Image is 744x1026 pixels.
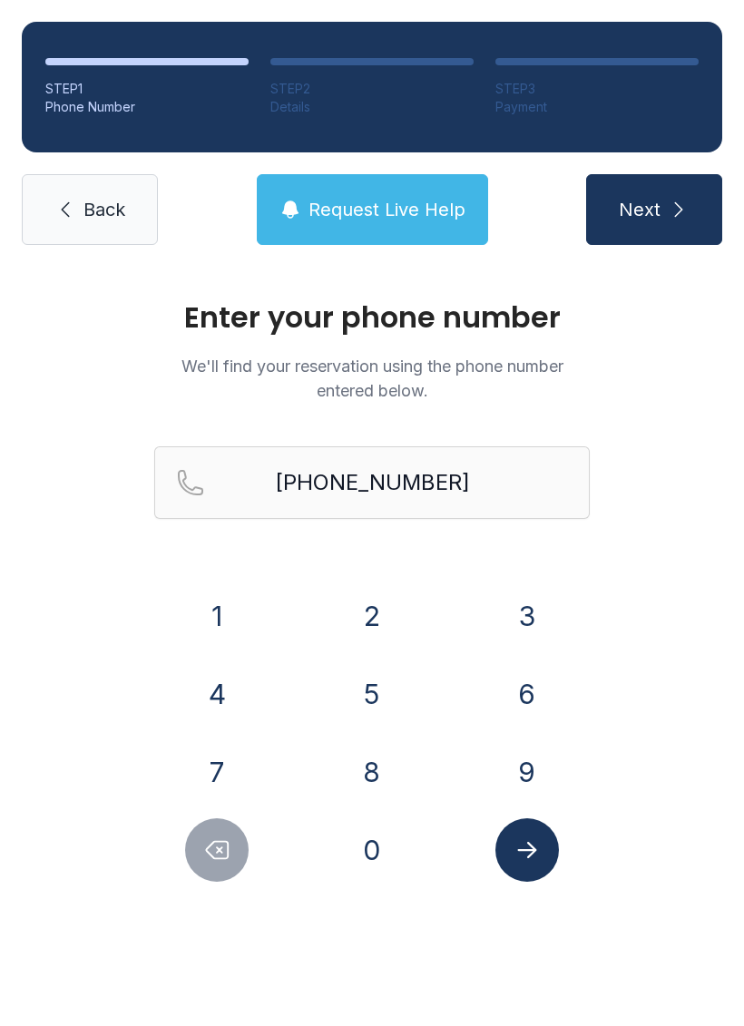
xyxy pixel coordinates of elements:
button: 2 [340,584,404,648]
div: STEP 2 [270,80,474,98]
div: STEP 1 [45,80,249,98]
button: 9 [495,740,559,804]
button: 5 [340,662,404,726]
button: 4 [185,662,249,726]
p: We'll find your reservation using the phone number entered below. [154,354,590,403]
div: Payment [495,98,699,116]
button: 8 [340,740,404,804]
button: 0 [340,818,404,882]
button: Submit lookup form [495,818,559,882]
span: Back [83,197,125,222]
button: 1 [185,584,249,648]
button: 6 [495,662,559,726]
h1: Enter your phone number [154,303,590,332]
div: Details [270,98,474,116]
input: Reservation phone number [154,446,590,519]
button: 7 [185,740,249,804]
span: Next [619,197,661,222]
div: Phone Number [45,98,249,116]
button: Delete number [185,818,249,882]
span: Request Live Help [308,197,465,222]
button: 3 [495,584,559,648]
div: STEP 3 [495,80,699,98]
